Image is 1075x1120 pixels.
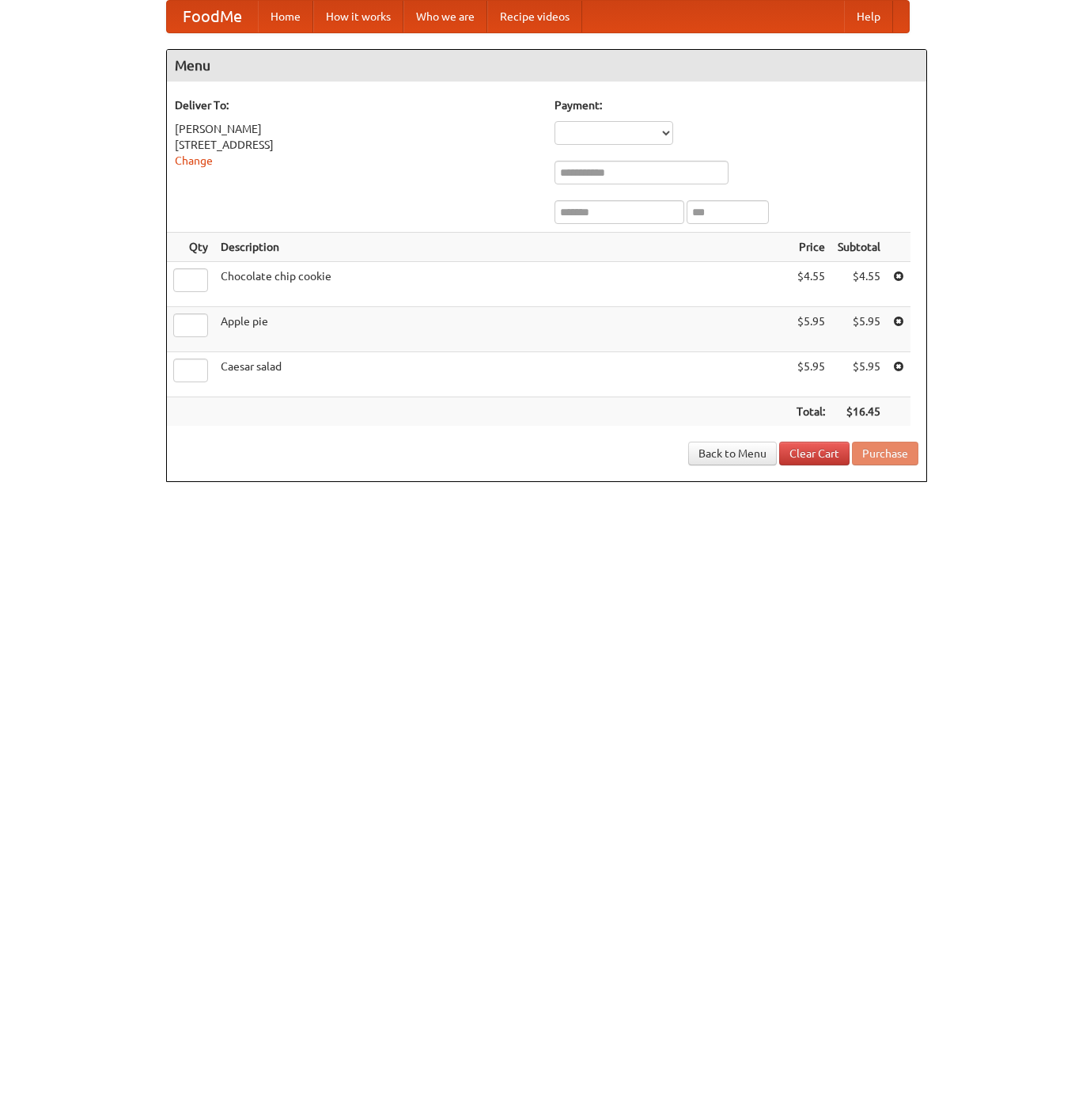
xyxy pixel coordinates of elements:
[831,262,887,307] td: $4.55
[214,262,790,307] td: Chocolate chip cookie
[831,352,887,397] td: $5.95
[175,137,539,153] div: [STREET_ADDRESS]
[688,442,777,465] a: Back to Menu
[175,97,539,113] h5: Deliver To:
[790,233,831,262] th: Price
[167,1,258,32] a: FoodMe
[167,50,926,82] h4: Menu
[555,97,918,113] h5: Payment:
[831,233,887,262] th: Subtotal
[790,262,831,307] td: $4.55
[852,442,918,465] button: Purchase
[790,352,831,397] td: $5.95
[831,397,887,427] th: $16.45
[487,1,582,32] a: Recipe videos
[175,121,539,137] div: [PERSON_NAME]
[175,154,213,167] a: Change
[790,397,831,427] th: Total:
[844,1,893,32] a: Help
[258,1,313,32] a: Home
[214,307,790,352] td: Apple pie
[214,233,790,262] th: Description
[790,307,831,352] td: $5.95
[167,233,214,262] th: Qty
[214,352,790,397] td: Caesar salad
[403,1,487,32] a: Who we are
[779,442,850,465] a: Clear Cart
[831,307,887,352] td: $5.95
[313,1,403,32] a: How it works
